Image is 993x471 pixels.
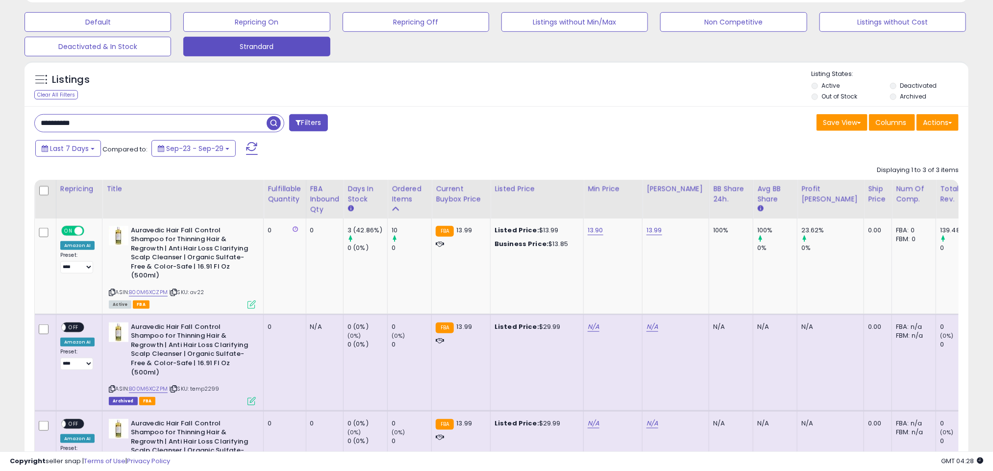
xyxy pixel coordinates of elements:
button: Repricing Off [343,12,489,32]
span: ON [62,226,74,235]
a: N/A [588,419,599,428]
span: OFF [83,226,99,235]
div: 0 [268,419,298,428]
button: Save View [817,114,868,131]
b: Listed Price: [495,225,539,235]
div: Amazon AI [60,241,95,250]
small: Days In Stock. [348,204,353,213]
div: ASIN: [109,226,256,308]
div: FBM: 0 [896,235,928,244]
div: Preset: [60,252,95,273]
span: | SKU: temp2299 [169,385,220,393]
p: Listing States: [812,70,968,79]
small: (0%) [392,428,405,436]
button: Deactivated & In Stock [25,37,171,56]
div: 0 [392,322,431,331]
div: N/A [757,322,790,331]
button: Filters [289,114,327,131]
div: 0% [757,244,797,252]
a: 13.90 [588,225,603,235]
div: FBM: n/a [896,428,928,437]
div: 139.48 [940,226,980,235]
span: Columns [875,118,906,127]
div: FBA: n/a [896,322,928,331]
div: Repricing [60,184,98,194]
div: N/A [310,322,336,331]
div: 0% [801,244,864,252]
img: 31zhCNjo7xL._SL40_.jpg [109,419,128,439]
div: FBM: n/a [896,331,928,340]
div: Amazon AI [60,434,95,443]
div: N/A [801,322,856,331]
a: Privacy Policy [127,456,170,466]
div: 0 (0%) [348,419,387,428]
div: Total Rev. [940,184,976,204]
label: Archived [900,92,926,100]
div: N/A [713,419,745,428]
a: 13.99 [646,225,662,235]
span: 2025-10-7 04:28 GMT [941,456,983,466]
div: 100% [757,226,797,235]
small: (0%) [348,332,361,340]
div: 10 [392,226,431,235]
small: (0%) [940,332,954,340]
span: FBA [133,300,149,309]
div: Current Buybox Price [436,184,486,204]
div: Amazon AI [60,338,95,347]
small: Avg BB Share. [757,204,763,213]
div: seller snap | | [10,457,170,466]
span: All listings currently available for purchase on Amazon [109,300,131,309]
a: B00M6XCZPM [129,385,168,393]
div: N/A [757,419,790,428]
div: 0 [392,340,431,349]
span: FBA [139,397,156,405]
label: Deactivated [900,81,937,90]
div: 0 [268,322,298,331]
div: 0 [940,437,980,446]
span: Last 7 Days [50,144,89,153]
div: FBA: n/a [896,419,928,428]
a: N/A [646,322,658,332]
span: Listings that have been deleted from Seller Central [109,397,137,405]
div: 0 [940,322,980,331]
div: 0.00 [868,419,884,428]
b: Business Price: [495,239,548,248]
span: Sep-23 - Sep-29 [166,144,223,153]
div: $13.99 [495,226,576,235]
div: Title [106,184,259,194]
small: (0%) [392,332,405,340]
strong: Copyright [10,456,46,466]
div: 0 [392,419,431,428]
div: 0 [940,340,980,349]
div: 0 [940,244,980,252]
button: Listings without Min/Max [501,12,648,32]
span: Compared to: [102,145,148,154]
button: Sep-23 - Sep-29 [151,140,236,157]
div: BB Share 24h. [713,184,749,204]
div: $29.99 [495,322,576,331]
span: 13.99 [456,225,472,235]
div: 0 [268,226,298,235]
div: Listed Price [495,184,579,194]
button: Columns [869,114,915,131]
div: Avg BB Share [757,184,793,204]
div: 0 (0%) [348,437,387,446]
div: Preset: [60,348,95,370]
div: Num of Comp. [896,184,932,204]
label: Active [822,81,840,90]
div: Min Price [588,184,638,194]
span: OFF [66,420,81,428]
div: Clear All Filters [34,90,78,99]
div: Profit [PERSON_NAME] [801,184,860,204]
div: Displaying 1 to 3 of 3 items [877,166,959,175]
span: 13.99 [456,419,472,428]
div: 0 [310,226,336,235]
span: 13.99 [456,322,472,331]
button: Repricing On [183,12,330,32]
small: FBA [436,226,454,237]
a: N/A [588,322,599,332]
span: OFF [66,323,81,331]
b: Listed Price: [495,322,539,331]
b: Auravedic Hair Fall Control Shampoo for Thinning Hair & Regrowth | Anti Hair Loss Clarifying Scal... [131,322,250,379]
div: 100% [713,226,745,235]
